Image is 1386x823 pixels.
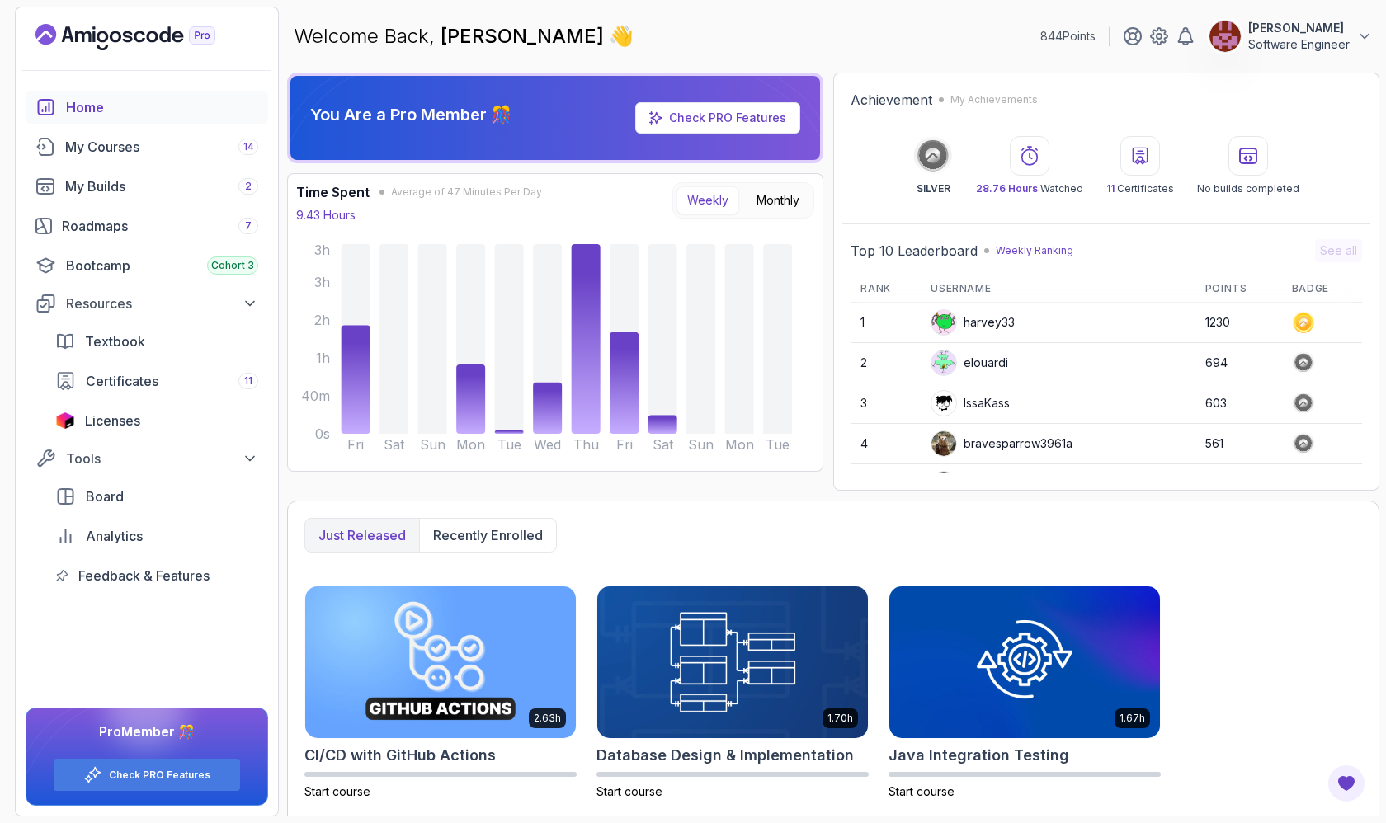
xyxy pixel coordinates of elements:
span: 7 [245,219,252,233]
a: certificates [45,364,268,397]
a: roadmaps [26,209,268,242]
tspan: Fri [616,436,633,453]
td: 561 [1195,424,1282,464]
p: Watched [976,182,1083,195]
button: Weekly [676,186,739,214]
div: Roadmaps [62,216,258,236]
tspan: 3h [314,274,330,290]
img: Java Integration Testing card [889,586,1160,738]
span: 👋 [609,23,634,50]
tspan: Sat [653,436,674,453]
td: 2 [851,343,921,383]
a: Check PRO Features [635,102,800,134]
tspan: Sat [384,436,405,453]
p: No builds completed [1197,182,1299,195]
tspan: Sun [688,436,714,453]
h3: Time Spent [296,182,370,202]
a: board [45,480,268,513]
span: 14 [243,140,254,153]
p: Weekly Ranking [996,244,1073,257]
span: 11 [244,374,252,388]
div: IssaKass [931,390,1010,416]
img: default monster avatar [931,350,956,375]
th: Username [921,275,1195,303]
div: Home [66,97,258,117]
a: licenses [45,404,268,437]
span: 28.76 Hours [976,182,1038,195]
a: Check PRO Features [109,769,210,782]
img: jetbrains icon [55,412,75,429]
a: Check PRO Features [669,111,786,125]
p: Welcome Back, [294,23,634,49]
td: 3 [851,383,921,424]
p: Just released [318,525,406,545]
td: 417 [1195,464,1282,505]
h2: Database Design & Implementation [596,744,854,767]
tspan: Wed [534,436,561,453]
div: Apply5489 [931,471,1024,497]
p: You Are a Pro Member 🎊 [310,103,511,126]
div: bravesparrow3961a [931,430,1072,457]
h2: Top 10 Leaderboard [851,241,978,261]
img: CI/CD with GitHub Actions card [305,586,576,738]
th: Rank [851,275,921,303]
span: Textbook [85,332,145,351]
img: user profile image [931,431,956,456]
a: textbook [45,325,268,358]
div: Resources [66,294,258,313]
span: Cohort 3 [211,259,254,272]
button: Monthly [746,186,810,214]
tspan: Mon [725,436,754,453]
p: 1.70h [827,712,853,725]
h2: Achievement [851,90,932,110]
h2: Java Integration Testing [889,744,1069,767]
button: Resources [26,289,268,318]
p: 844 Points [1040,28,1096,45]
a: bootcamp [26,249,268,282]
img: user profile image [931,472,956,496]
img: user profile image [1209,21,1241,52]
a: Landing page [35,24,253,50]
a: Database Design & Implementation card1.70hDatabase Design & ImplementationStart course [596,586,869,800]
p: [PERSON_NAME] [1248,20,1350,36]
p: 1.67h [1120,712,1145,725]
button: Check PRO Features [53,758,241,792]
span: Start course [304,784,370,798]
p: Software Engineer [1248,36,1350,53]
button: Recently enrolled [419,519,556,552]
span: Board [86,487,124,506]
span: Certificates [86,371,158,391]
span: [PERSON_NAME] [441,24,609,48]
td: 4 [851,424,921,464]
span: Average of 47 Minutes Per Day [391,186,542,199]
h2: CI/CD with GitHub Actions [304,744,496,767]
tspan: Sun [420,436,445,453]
tspan: Tue [497,436,521,453]
div: My Courses [65,137,258,157]
tspan: Fri [347,436,364,453]
span: 2 [245,180,252,193]
tspan: 0s [315,426,330,442]
td: 5 [851,464,921,505]
a: feedback [45,559,268,592]
span: Analytics [86,526,143,546]
tspan: 40m [301,388,330,404]
a: builds [26,170,268,203]
button: Open Feedback Button [1327,764,1366,803]
tspan: 2h [314,312,330,328]
p: SILVER [917,182,950,195]
a: CI/CD with GitHub Actions card2.63hCI/CD with GitHub ActionsStart course [304,586,577,800]
a: courses [26,130,268,163]
td: 1230 [1195,303,1282,343]
tspan: 1h [316,350,330,366]
div: harvey33 [931,309,1015,336]
div: My Builds [65,176,258,196]
div: elouardi [931,350,1008,376]
span: 11 [1106,182,1115,195]
button: Just released [305,519,419,552]
span: Start course [596,784,662,798]
tspan: Thu [573,436,599,453]
p: 2.63h [534,712,561,725]
a: analytics [45,520,268,553]
th: Badge [1282,275,1362,303]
